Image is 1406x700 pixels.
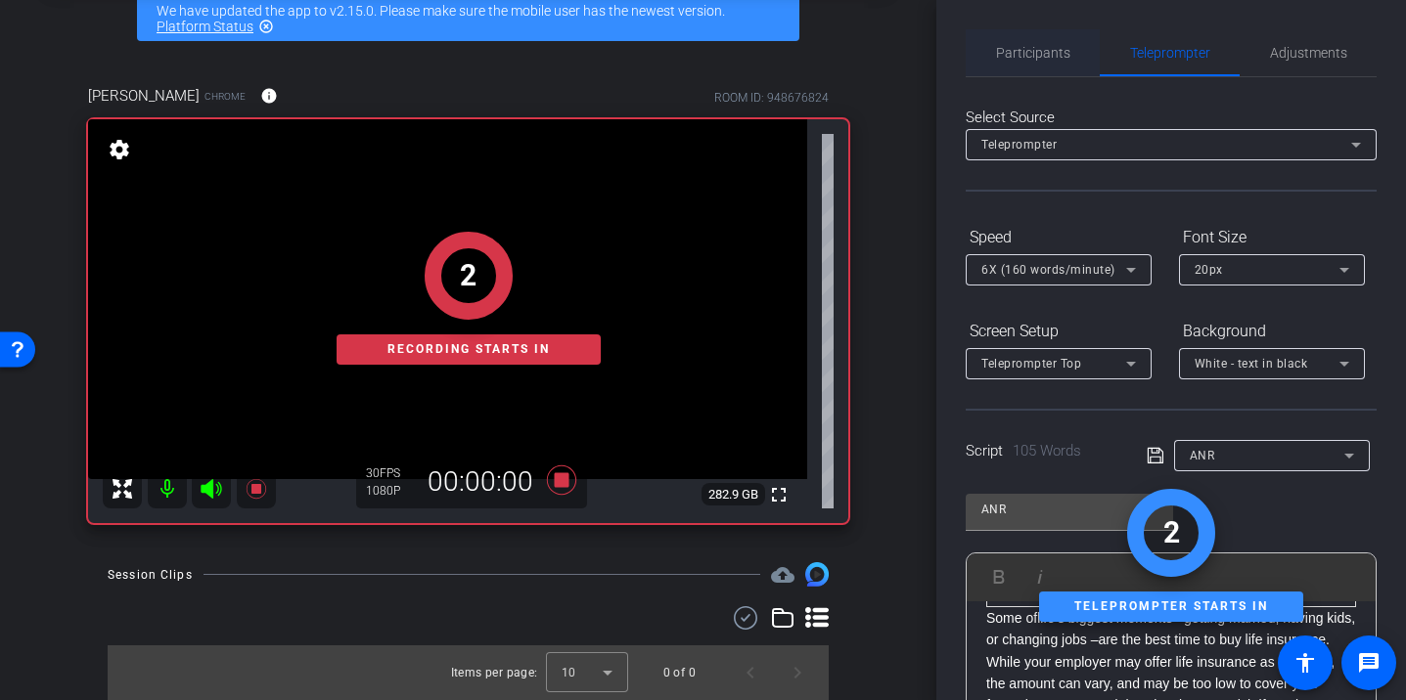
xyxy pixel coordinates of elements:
div: Speed [966,221,1152,254]
div: 0 of 0 [663,663,696,682]
button: Previous page [727,649,774,696]
div: Background [1179,315,1365,348]
mat-icon: message [1357,651,1381,675]
div: 2 [460,253,476,297]
div: Recording starts in [337,334,601,365]
span: Teleprompter Top [981,357,1081,371]
span: Adjustments [1270,46,1347,60]
mat-icon: highlight_off [258,19,274,34]
span: White - text in black [1195,357,1308,371]
div: Session Clips [108,565,193,585]
div: Select Source [966,107,1377,129]
span: Teleprompter [981,138,1057,152]
span: Teleprompter [1130,46,1210,60]
div: 2 [1163,510,1180,554]
div: Items per page: [451,663,538,682]
img: Session clips [805,562,829,586]
mat-icon: accessibility [1293,651,1317,675]
div: Screen Setup [966,315,1152,348]
div: Script [966,440,1119,462]
button: Next page [774,649,821,696]
a: Platform Status [157,19,253,34]
div: Font Size [1179,221,1365,254]
span: Destinations for your clips [771,563,794,587]
span: 105 Words [1013,442,1081,459]
span: ANR [1190,449,1215,462]
span: Participants [996,46,1070,60]
div: Teleprompter starts in [1039,591,1303,622]
span: 6X (160 words/minute) [981,263,1115,277]
mat-icon: cloud_upload [771,563,794,587]
span: 20px [1195,263,1223,277]
a: life’s biggest moments [1037,610,1172,626]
